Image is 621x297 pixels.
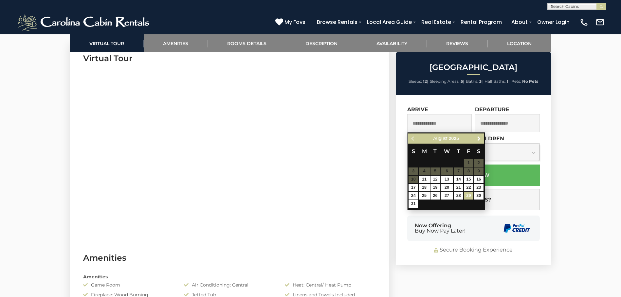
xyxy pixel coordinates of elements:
[16,12,152,32] img: White-1-2.png
[409,77,428,86] li: |
[474,184,484,191] a: 23
[407,246,540,254] div: Secure Booking Experience
[484,77,510,86] li: |
[595,18,605,27] img: mail-regular-white.png
[70,34,144,52] a: Virtual Tour
[476,136,482,141] span: Next
[484,79,506,84] span: Half Baths:
[419,192,430,200] a: 25
[284,18,305,26] span: My Favs
[407,106,428,113] label: Arrive
[78,273,381,280] div: Amenities
[449,136,459,141] span: 2025
[430,77,464,86] li: |
[419,184,430,191] a: 18
[488,34,551,52] a: Location
[454,192,463,200] a: 28
[466,79,478,84] span: Baths:
[433,136,447,141] span: August
[83,252,376,264] h3: Amenities
[275,18,307,26] a: My Favs
[508,16,531,28] a: About
[507,79,508,84] strong: 1
[409,192,418,200] a: 24
[179,282,280,288] div: Air Conditioning: Central
[475,135,504,142] label: Children
[441,176,453,183] a: 13
[412,148,415,154] span: Sunday
[409,79,422,84] span: Sleeps:
[144,34,208,52] a: Amenities
[419,176,430,183] a: 11
[579,18,589,27] img: phone-regular-white.png
[78,282,179,288] div: Game Room
[475,134,483,143] a: Next
[83,53,376,64] h3: Virtual Tour
[415,228,466,234] span: Buy Now Pay Later!
[427,34,488,52] a: Reviews
[477,148,480,154] span: Saturday
[466,77,483,86] li: |
[430,176,440,183] a: 12
[474,176,484,183] a: 16
[454,176,463,183] a: 14
[280,282,381,288] div: Heat: Central/ Heat Pump
[364,16,415,28] a: Local Area Guide
[409,184,418,191] a: 17
[464,184,473,191] a: 22
[430,192,440,200] a: 26
[430,79,460,84] span: Sleeping Areas:
[474,192,484,200] a: 30
[441,184,453,191] a: 20
[467,148,470,154] span: Friday
[314,16,361,28] a: Browse Rentals
[415,223,466,234] div: Now Offering
[441,192,453,200] a: 27
[444,148,450,154] span: Wednesday
[511,79,521,84] span: Pets:
[522,79,538,84] strong: No Pets
[461,79,463,84] strong: 5
[430,184,440,191] a: 19
[457,16,505,28] a: Rental Program
[286,34,357,52] a: Description
[397,63,550,72] h2: [GEOGRAPHIC_DATA]
[422,148,427,154] span: Monday
[423,79,427,84] strong: 12
[464,176,473,183] a: 15
[534,16,573,28] a: Owner Login
[475,106,509,113] label: Departure
[208,34,286,52] a: Rooms Details
[464,192,473,200] a: 29
[433,148,437,154] span: Tuesday
[357,34,427,52] a: Availability
[454,184,463,191] a: 21
[479,79,482,84] strong: 3
[418,16,454,28] a: Real Estate
[457,148,460,154] span: Thursday
[409,200,418,208] a: 31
